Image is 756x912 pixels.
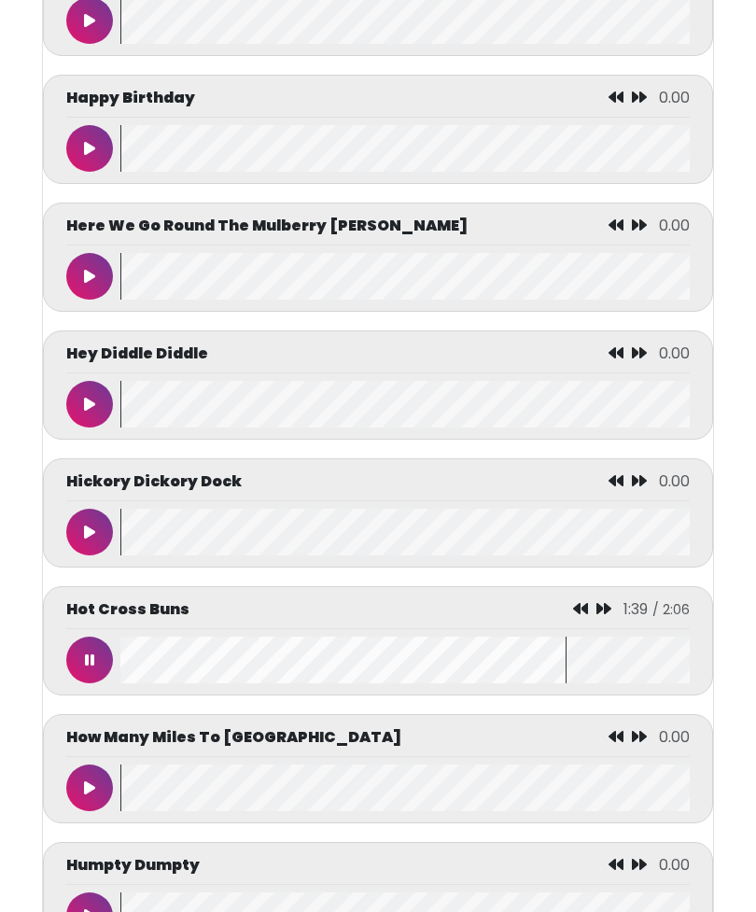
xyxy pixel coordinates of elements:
[659,87,690,108] span: 0.00
[66,343,208,365] p: Hey Diddle Diddle
[66,470,242,493] p: Hickory Dickory Dock
[66,598,189,621] p: Hot Cross Buns
[659,343,690,364] span: 0.00
[623,598,648,620] span: 1:39
[659,854,690,876] span: 0.00
[66,215,468,237] p: Here We Go Round The Mulberry [PERSON_NAME]
[66,726,401,749] p: How Many Miles To [GEOGRAPHIC_DATA]
[659,215,690,236] span: 0.00
[659,470,690,492] span: 0.00
[652,600,690,619] span: / 2:06
[66,854,200,877] p: Humpty Dumpty
[659,726,690,748] span: 0.00
[66,87,195,109] p: Happy Birthday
